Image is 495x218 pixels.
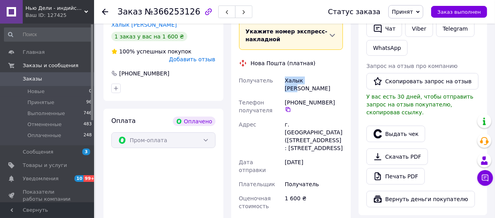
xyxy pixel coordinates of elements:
span: Сообщения [23,148,53,156]
a: Скачать PDF [366,148,428,165]
span: 248 [83,132,92,139]
span: Дата отправки [239,159,266,173]
span: Заказы [23,75,42,82]
a: Печать PDF [366,168,425,185]
span: Отмененные [27,121,62,128]
a: WhatsApp [366,40,408,56]
div: [PHONE_NUMBER] [118,70,170,77]
div: Статус заказа [328,8,381,16]
span: Оплата [111,117,136,125]
div: Халык [PERSON_NAME] [283,73,345,95]
span: Принятые [27,99,54,106]
span: 746 [83,110,92,117]
span: Заказ выполнен [437,9,481,15]
span: Заказ [118,7,142,16]
span: Телефон получателя [239,99,273,114]
span: Плательщик [239,181,276,187]
div: Оплачено [173,117,215,126]
a: Telegram [436,20,475,37]
div: г. [GEOGRAPHIC_DATA] ([STREET_ADDRESS]: [STREET_ADDRESS] [283,117,345,155]
span: 99+ [83,175,96,182]
span: Получатель [239,77,273,84]
span: Главная [23,49,45,56]
span: Добавить отзыв [169,56,215,62]
span: Оценочная стоимость [239,195,271,209]
span: 100% [119,48,135,55]
span: 0 [89,88,92,95]
a: Халык [PERSON_NAME] [111,22,177,28]
span: У вас есть 30 дней, чтобы отправить запрос на отзыв покупателю, скопировав ссылку. [366,93,473,115]
span: Укажите номер экспресс-накладной [246,28,328,42]
span: Оплаченные [27,132,61,139]
button: Вернуть деньги покупателю [366,191,475,207]
span: Товары и услуги [23,162,67,169]
span: 483 [83,121,92,128]
span: Новые [27,88,45,95]
span: Выполненные [27,110,65,117]
button: Чат с покупателем [477,170,493,186]
span: Нью Дели - индийский магазин [25,5,84,12]
span: Заказы и сообщения [23,62,78,69]
span: Адрес [239,121,256,128]
div: Ваш ID: 127425 [25,12,94,19]
button: Скопировать запрос на отзыв [366,73,479,90]
span: 96 [86,99,92,106]
span: Принят [392,9,413,15]
div: 1 600 ₴ [283,191,345,213]
span: 3 [82,148,90,155]
button: Чат [366,20,402,37]
a: Viber [405,20,433,37]
span: №366253126 [145,7,200,16]
div: [DATE] [283,155,345,177]
button: Заказ выполнен [431,6,487,18]
div: Вернуться назад [102,8,108,16]
div: Получатель [283,177,345,191]
span: Показатели работы компании [23,189,73,203]
div: Нова Пошта (платная) [249,59,317,67]
span: Запрос на отзыв про компанию [366,63,458,69]
span: Уведомления [23,175,58,182]
div: [PHONE_NUMBER] [285,99,343,113]
div: успешных покупок [111,48,192,55]
span: 10 [74,175,83,182]
div: 1 заказ у вас на 1 600 ₴ [111,32,187,41]
input: Поиск [4,27,92,42]
button: Выдать чек [366,126,425,142]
